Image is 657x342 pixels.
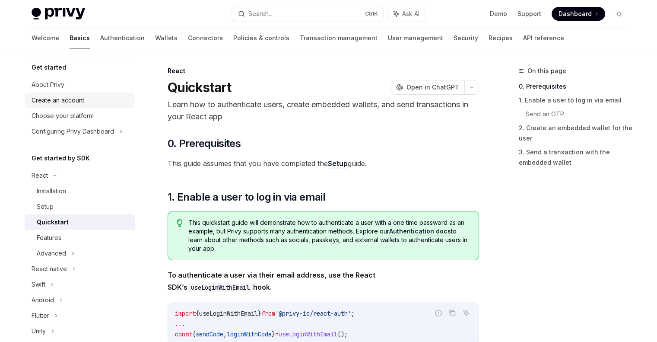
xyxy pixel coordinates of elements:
button: Ask AI [387,6,425,22]
a: Setup [25,199,135,214]
span: This guide assumes that you have completed the guide. [168,157,479,169]
span: const [175,330,192,338]
span: Ctrl K [365,10,378,17]
h1: Quickstart [168,80,232,95]
a: Create an account [25,93,135,108]
span: { [196,310,199,317]
button: Search...CtrlK [232,6,383,22]
h5: Get started [32,62,66,73]
span: On this page [527,66,566,76]
button: Open in ChatGPT [390,80,464,95]
span: } [258,310,261,317]
img: light logo [32,8,85,20]
div: Features [37,233,61,243]
a: Setup [328,159,348,168]
a: Policies & controls [233,28,289,48]
button: Report incorrect code [433,307,444,319]
a: Welcome [32,28,59,48]
div: React [32,170,48,181]
a: Wallets [155,28,178,48]
span: from [261,310,275,317]
span: Open in ChatGPT [406,83,459,92]
span: ... [175,320,185,328]
span: '@privy-io/react-auth' [275,310,351,317]
div: Swift [32,279,45,290]
a: 2. Create an embedded wallet for the user [519,121,633,145]
a: Dashboard [552,7,605,21]
a: Quickstart [25,214,135,230]
span: sendCode [196,330,223,338]
div: Installation [37,186,66,196]
div: Flutter [32,310,49,321]
a: Authentication [100,28,145,48]
h5: Get started by SDK [32,153,90,163]
p: Learn how to authenticate users, create embedded wallets, and send transactions in your React app [168,99,479,123]
span: 1. Enable a user to log in via email [168,190,325,204]
span: (); [337,330,348,338]
a: Send an OTP [526,107,633,121]
span: ; [351,310,355,317]
a: Demo [490,10,507,18]
button: Copy the contents from the code block [447,307,458,319]
div: Configuring Privy Dashboard [32,126,114,137]
div: Android [32,295,54,305]
span: , [223,330,227,338]
div: React native [32,264,67,274]
svg: Tip [177,219,183,227]
span: useLoginWithEmail [199,310,258,317]
div: Advanced [37,248,66,259]
a: Recipes [489,28,513,48]
span: Ask AI [402,10,419,18]
a: Authentication docs [389,227,451,235]
a: Connectors [188,28,223,48]
a: 1. Enable a user to log in via email [519,93,633,107]
span: useLoginWithEmail [279,330,337,338]
a: Installation [25,183,135,199]
a: API reference [523,28,564,48]
a: Security [454,28,478,48]
a: About Privy [25,77,135,93]
div: About Privy [32,80,64,90]
code: useLoginWithEmail [187,283,253,292]
div: Choose your platform [32,111,94,121]
div: Setup [37,201,54,212]
a: Support [517,10,541,18]
div: Search... [248,9,273,19]
button: Toggle dark mode [612,7,626,21]
a: Features [25,230,135,246]
button: Ask AI [460,307,472,319]
a: Transaction management [300,28,378,48]
a: 3. Send a transaction with the embedded wallet [519,145,633,169]
span: { [192,330,196,338]
a: Choose your platform [25,108,135,124]
span: import [175,310,196,317]
a: 0. Prerequisites [519,80,633,93]
span: } [272,330,275,338]
span: This quickstart guide will demonstrate how to authenticate a user with a one time password as an ... [188,218,470,253]
a: User management [388,28,443,48]
span: loginWithCode [227,330,272,338]
div: React [168,67,479,75]
strong: To authenticate a user via their email address, use the React SDK’s hook. [168,271,375,291]
span: = [275,330,279,338]
div: Unity [32,326,46,336]
div: Create an account [32,95,84,105]
a: Basics [70,28,90,48]
div: Quickstart [37,217,69,227]
span: 0. Prerequisites [168,137,241,150]
span: Dashboard [559,10,592,18]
